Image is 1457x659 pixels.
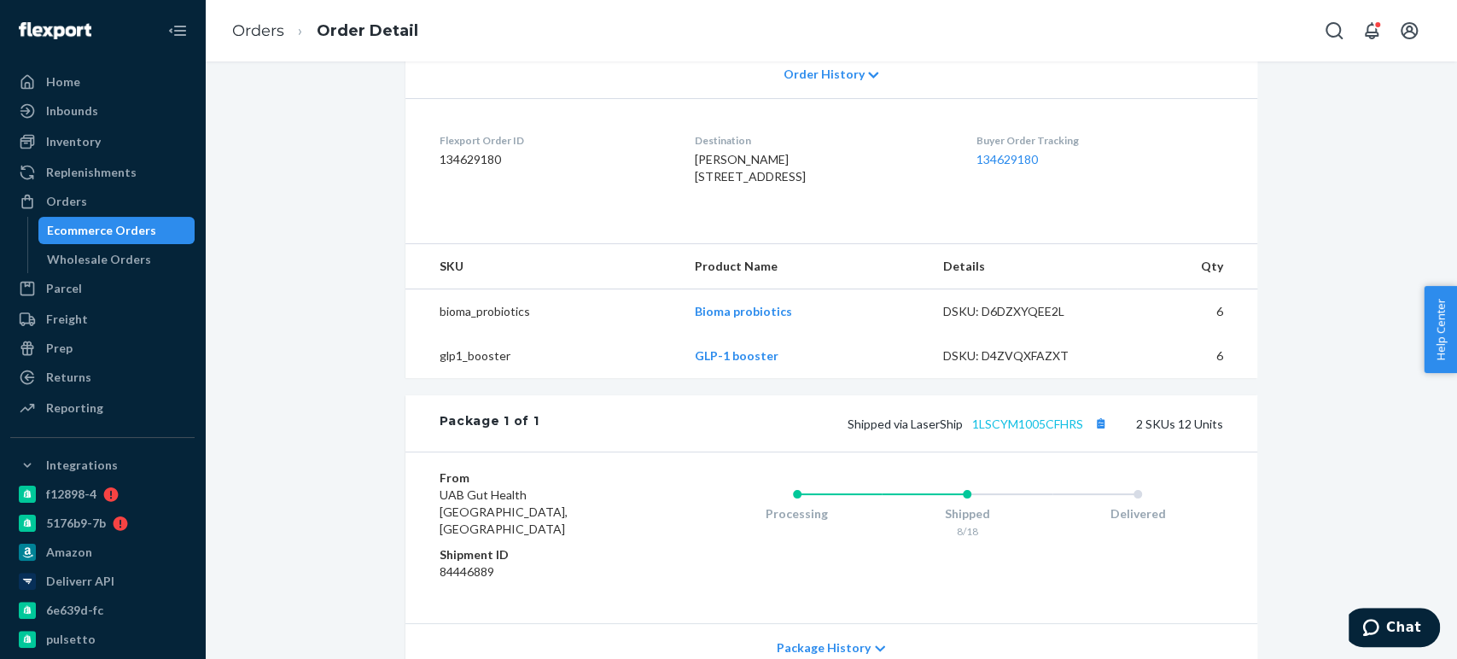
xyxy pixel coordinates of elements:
button: Copy tracking number [1090,412,1112,434]
div: DSKU: D6DZXYQEE2L [943,303,1104,320]
button: Open account menu [1392,14,1426,48]
td: 6 [1117,334,1257,378]
div: Orders [46,193,87,210]
dt: Buyer Order Tracking [976,133,1222,148]
th: SKU [405,244,681,289]
div: Replenishments [46,164,137,181]
th: Product Name [681,244,930,289]
button: Close Navigation [160,14,195,48]
div: Package 1 of 1 [440,412,539,434]
a: Parcel [10,275,195,302]
div: Returns [46,369,91,386]
div: Processing [712,505,883,522]
iframe: Opens a widget where you can chat to one of our agents [1349,608,1440,650]
div: Freight [46,311,88,328]
div: f12898-4 [46,486,96,503]
a: Prep [10,335,195,362]
img: Flexport logo [19,22,91,39]
div: Shipped [882,505,1052,522]
div: Prep [46,340,73,357]
span: Order History [783,66,864,83]
td: 6 [1117,289,1257,335]
span: Shipped via LaserShip [848,417,1112,431]
a: Order Detail [317,21,418,40]
div: Amazon [46,544,92,561]
div: Inbounds [46,102,98,120]
a: 5176b9-7b [10,510,195,537]
div: 8/18 [882,524,1052,539]
div: Ecommerce Orders [47,222,156,239]
dt: Shipment ID [440,546,644,563]
ol: breadcrumbs [219,6,432,56]
div: 2 SKUs 12 Units [539,412,1222,434]
span: [PERSON_NAME] [STREET_ADDRESS] [695,152,806,184]
a: Freight [10,306,195,333]
a: 134629180 [976,152,1038,166]
dt: Destination [695,133,949,148]
a: f12898-4 [10,481,195,508]
button: Integrations [10,452,195,479]
div: Deliverr API [46,573,114,590]
dt: From [440,469,644,487]
td: bioma_probiotics [405,289,681,335]
a: 1LSCYM1005CFHRS [972,417,1083,431]
a: Bioma probiotics [695,304,792,318]
button: Help Center [1424,286,1457,373]
a: GLP-1 booster [695,348,778,363]
div: Integrations [46,457,118,474]
a: Inventory [10,128,195,155]
a: Wholesale Orders [38,246,195,273]
dt: Flexport Order ID [440,133,667,148]
div: 5176b9-7b [46,515,106,532]
div: Inventory [46,133,101,150]
a: Replenishments [10,159,195,186]
a: Ecommerce Orders [38,217,195,244]
dd: 134629180 [440,151,667,168]
th: Details [930,244,1117,289]
div: 6e639d-fc [46,602,103,619]
div: Reporting [46,399,103,417]
td: glp1_booster [405,334,681,378]
span: Package History [777,639,871,656]
a: Amazon [10,539,195,566]
div: DSKU: D4ZVQXFAZXT [943,347,1104,364]
a: Orders [10,188,195,215]
span: UAB Gut Health [GEOGRAPHIC_DATA], [GEOGRAPHIC_DATA] [440,487,568,536]
div: Wholesale Orders [47,251,151,268]
button: Open notifications [1355,14,1389,48]
div: Delivered [1052,505,1223,522]
div: Home [46,73,80,90]
a: pulsetto [10,626,195,653]
button: Open Search Box [1317,14,1351,48]
div: Parcel [46,280,82,297]
dd: 84446889 [440,563,644,580]
a: Deliverr API [10,568,195,595]
a: Home [10,68,195,96]
a: Reporting [10,394,195,422]
a: 6e639d-fc [10,597,195,624]
th: Qty [1117,244,1257,289]
a: Orders [232,21,284,40]
div: pulsetto [46,631,96,648]
a: Inbounds [10,97,195,125]
a: Returns [10,364,195,391]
